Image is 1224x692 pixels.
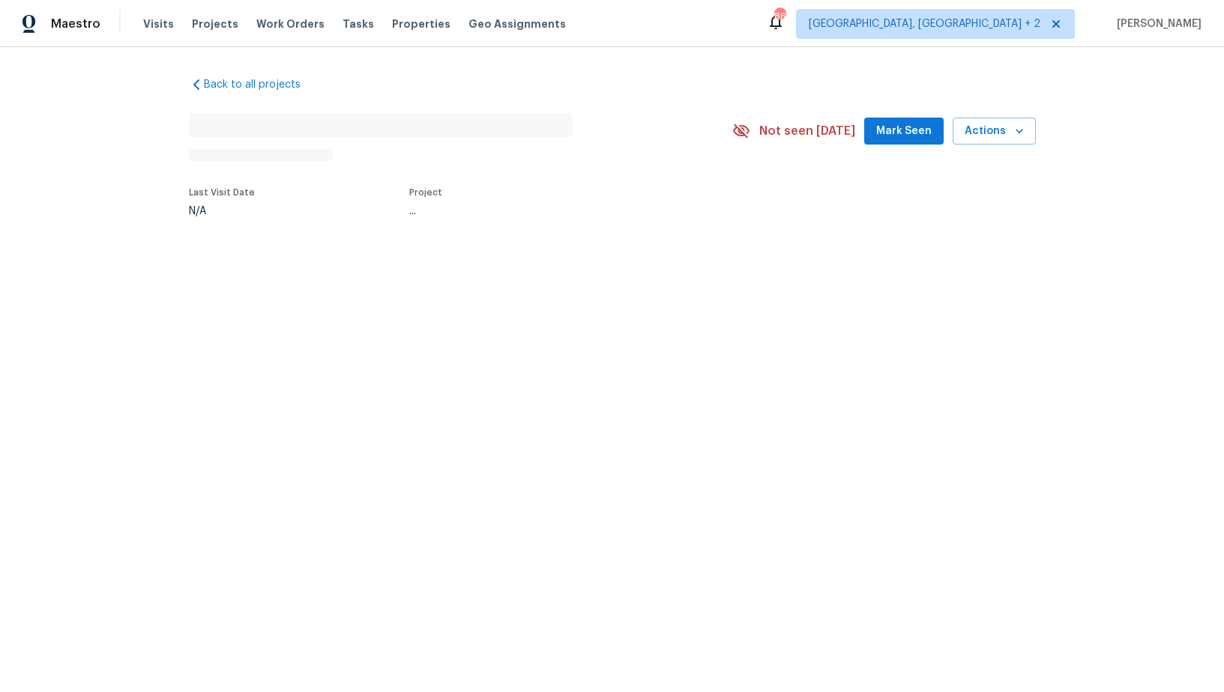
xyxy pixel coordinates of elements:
span: [PERSON_NAME] [1111,16,1202,31]
span: Last Visit Date [189,188,255,197]
a: Back to all projects [189,77,333,92]
button: Mark Seen [864,118,944,145]
span: Actions [965,122,1024,141]
span: Work Orders [256,16,325,31]
span: Tasks [343,19,374,29]
span: Properties [392,16,450,31]
div: 86 [774,9,785,24]
button: Actions [953,118,1036,145]
span: Visits [143,16,174,31]
span: Not seen [DATE] [759,124,855,139]
div: N/A [189,206,255,216]
span: Mark Seen [876,122,932,141]
span: [GEOGRAPHIC_DATA], [GEOGRAPHIC_DATA] + 2 [809,16,1040,31]
span: Geo Assignments [468,16,566,31]
span: Projects [192,16,238,31]
span: Project [409,188,442,197]
span: Maestro [51,16,100,31]
div: ... [409,206,697,216]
